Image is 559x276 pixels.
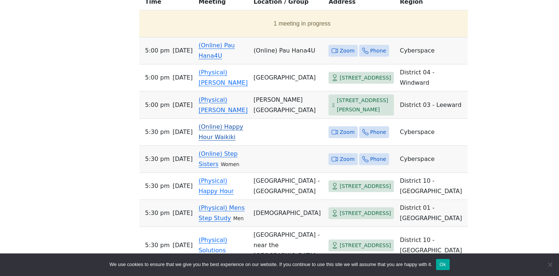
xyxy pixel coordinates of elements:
span: Phone [370,46,386,55]
button: Ok [436,259,450,270]
span: 5:30 PM [145,208,170,218]
span: Zoom [340,46,354,55]
span: [STREET_ADDRESS] [340,182,391,191]
span: 5:00 PM [145,100,170,110]
td: [GEOGRAPHIC_DATA] - [GEOGRAPHIC_DATA] [250,173,325,200]
span: 5:00 PM [145,46,170,56]
td: [GEOGRAPHIC_DATA] - near the [GEOGRAPHIC_DATA]. [250,227,325,264]
span: [DATE] [173,181,192,191]
span: [DATE] [173,240,192,250]
a: (Online) Pau Hana4U [198,42,235,59]
span: 5:00 PM [145,73,170,83]
small: Men [233,216,243,221]
span: [DATE] [173,46,192,56]
span: 5:30 PM [145,181,170,191]
span: [STREET_ADDRESS] [340,241,391,250]
span: [DATE] [173,100,192,110]
a: (Online) Step Sisters [198,150,238,168]
span: [DATE] [173,154,192,164]
span: Phone [370,128,386,137]
a: (Physical) [PERSON_NAME] [198,69,248,86]
td: District 03 - Leeward [397,91,468,119]
td: District 10 - [GEOGRAPHIC_DATA] [397,173,468,200]
span: [DATE] [173,73,192,83]
span: [DATE] [173,127,192,137]
a: (Online) Happy Hour Waikiki [198,123,243,141]
td: District 01 - [GEOGRAPHIC_DATA] [397,200,468,227]
td: [GEOGRAPHIC_DATA] [250,64,325,91]
span: [STREET_ADDRESS] [340,209,391,218]
td: [PERSON_NAME][GEOGRAPHIC_DATA] [250,91,325,119]
a: (Physical) [PERSON_NAME] [198,96,248,114]
td: Cyberspace [397,119,468,146]
span: Phone [370,155,386,164]
td: [DEMOGRAPHIC_DATA] [250,200,325,227]
span: Zoom [340,155,354,164]
span: 5:30 PM [145,154,170,164]
td: District 04 - Windward [397,64,468,91]
span: 5:30 PM [145,127,170,137]
a: (Physical) Mens Step Study [198,204,245,222]
span: [STREET_ADDRESS][PERSON_NAME] [337,96,391,114]
span: [DATE] [173,208,192,218]
td: Cyberspace [397,37,468,64]
span: [STREET_ADDRESS] [340,73,391,83]
a: (Physical) Happy Hour [198,177,234,195]
span: 5:30 PM [145,240,170,250]
td: District 10 - [GEOGRAPHIC_DATA] [397,227,468,264]
span: No [546,261,553,268]
td: (Online) Pau Hana4U [250,37,325,64]
td: Cyberspace [397,146,468,173]
span: We use cookies to ensure that we give you the best experience on our website. If you continue to ... [109,261,432,268]
small: Women [221,162,239,167]
button: 1 meeting in progress [142,13,462,34]
span: Zoom [340,128,354,137]
a: (Physical) Solutions [198,236,227,254]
